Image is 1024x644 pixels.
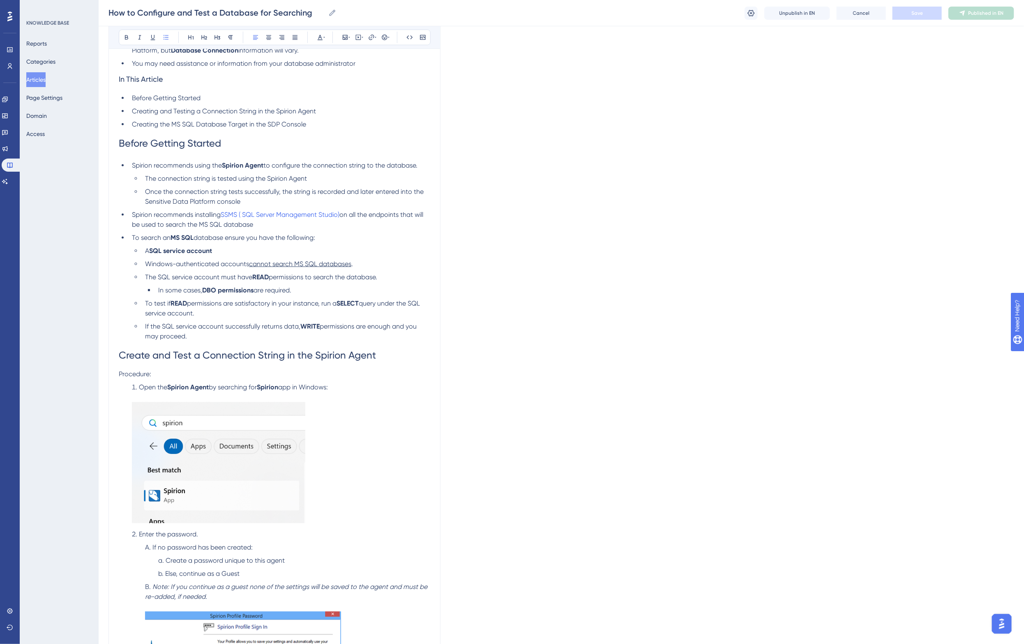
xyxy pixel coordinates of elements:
button: Access [26,126,45,141]
strong: WRITE [300,322,320,330]
span: If no password has been created: [152,543,253,551]
span: You may need assistance or information from your database administrator [132,60,355,67]
strong: Agent [245,161,263,169]
span: The connection string is tested using the Spirion Agent [145,175,307,182]
strong: READ [171,299,187,307]
span: Create and Test a Connection String in the Spirion Agent [119,350,376,361]
span: Cancel [853,10,870,16]
strong: Database Connection [171,46,238,54]
span: permissions to search the database. [269,273,377,281]
strong: DBO permissions [202,286,254,294]
button: Articles [26,72,46,87]
span: Creating and Testing a Connection String in the Spirion Agent [132,107,316,115]
span: cannot search MS SQL databases [249,260,351,268]
span: Spirion recommends installing [132,211,221,218]
span: information will vary. [238,46,299,54]
strong: SQL service account [149,247,212,255]
span: Create a password unique to this agent [166,557,285,564]
span: Spirion recommends using the [132,161,222,169]
span: Open the [139,383,167,391]
span: In This Article [119,75,163,83]
span: To search an [132,234,171,241]
strong: MS SQL [171,234,194,241]
strong: Spirion Agent [167,383,209,391]
button: Page Settings [26,90,62,105]
button: Published in EN [948,7,1014,20]
span: . [351,260,353,268]
span: Enter the password. [139,530,198,538]
button: Categories [26,54,55,69]
span: to configure the connection string to the database. [263,161,417,169]
span: If the SQL service account successfully returns data, [145,322,300,330]
em: Note: If you continue as a guest none of the settings will be saved to the agent and must be re-a... [145,583,429,600]
input: Article Name [108,7,325,18]
span: In some cases, [158,286,202,294]
span: Windows-authenticated accounts [145,260,249,268]
span: are required. [254,286,291,294]
button: Reports [26,36,47,51]
strong: READ [252,273,269,281]
span: permissions are satisfactory in your instance, run a [187,299,337,307]
span: database ensure you have the following: [194,234,315,241]
span: Procedure: [119,370,151,378]
button: Cancel [837,7,886,20]
span: Before Getting Started [132,94,201,102]
span: Once the connection string tests successfully, the string is recorded and later entered into the ... [145,188,425,205]
span: Published in EN [968,10,1003,16]
strong: Spirion [257,383,278,391]
button: Unpublish in EN [764,7,830,20]
span: To test if [145,299,171,307]
span: Before Getting Started [119,138,221,149]
button: Save [893,7,942,20]
a: SSMS ( SQL Server Management Studio) [221,211,339,218]
span: Save [911,10,923,16]
button: Domain [26,108,47,123]
span: Creating the MS SQL Database Target in the SDP Console [132,120,306,128]
strong: SELECT [337,299,359,307]
span: A [145,247,149,255]
div: KNOWLEDGE BASE [26,20,69,26]
strong: Spirion [222,161,243,169]
span: Need Help? [19,2,51,12]
iframe: UserGuiding AI Assistant Launcher [989,612,1014,636]
span: Unpublish in EN [780,10,815,16]
span: The SQL service account must have [145,273,252,281]
span: app in Windows: [278,383,328,391]
span: by searching for [209,383,257,391]
span: Else, continue as a Guest [165,570,240,577]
